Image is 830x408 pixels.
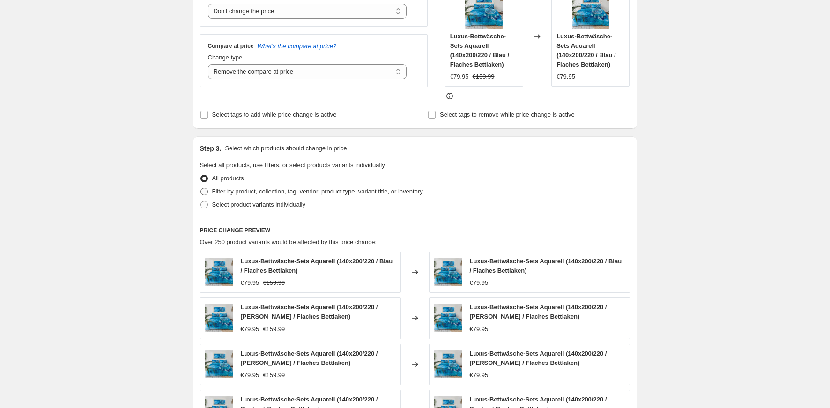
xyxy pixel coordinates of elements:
[263,325,285,334] strike: €159.99
[556,33,615,68] span: Luxus-Bettwäsche-Sets Aquarell (140x200/220 / Blau / Flaches Bettlaken)
[241,350,378,366] span: Luxus-Bettwäsche-Sets Aquarell (140x200/220 / [PERSON_NAME] / Flaches Bettlaken)
[200,144,222,153] h2: Step 3.
[225,144,347,153] p: Select which products should change in price
[470,325,489,334] div: €79.95
[470,304,607,320] span: Luxus-Bettwäsche-Sets Aquarell (140x200/220 / [PERSON_NAME] / Flaches Bettlaken)
[470,371,489,380] div: €79.95
[208,54,243,61] span: Change type
[258,43,337,50] button: What's the compare at price?
[200,238,377,245] span: Over 250 product variants would be affected by this price change:
[440,111,575,118] span: Select tags to remove while price change is active
[470,350,607,366] span: Luxus-Bettwäsche-Sets Aquarell (140x200/220 / [PERSON_NAME] / Flaches Bettlaken)
[241,278,259,288] div: €79.95
[263,278,285,288] strike: €159.99
[473,72,495,82] strike: €159.99
[434,304,462,332] img: luxury-bedding-sets-watercolor-dreamcatcher-blue-bedding-sets-for-adult-kids-974483_80x.jpg
[434,258,462,286] img: luxury-bedding-sets-watercolor-dreamcatcher-blue-bedding-sets-for-adult-kids-974483_80x.jpg
[263,371,285,380] strike: €159.99
[200,227,630,234] h6: PRICE CHANGE PREVIEW
[205,258,233,286] img: luxury-bedding-sets-watercolor-dreamcatcher-blue-bedding-sets-for-adult-kids-974483_80x.jpg
[470,278,489,288] div: €79.95
[450,33,509,68] span: Luxus-Bettwäsche-Sets Aquarell (140x200/220 / Blau / Flaches Bettlaken)
[241,304,378,320] span: Luxus-Bettwäsche-Sets Aquarell (140x200/220 / [PERSON_NAME] / Flaches Bettlaken)
[212,188,423,195] span: Filter by product, collection, tag, vendor, product type, variant title, or inventory
[450,72,469,82] div: €79.95
[205,350,233,378] img: luxury-bedding-sets-watercolor-dreamcatcher-blue-bedding-sets-for-adult-kids-974483_80x.jpg
[212,201,305,208] span: Select product variants individually
[241,258,393,274] span: Luxus-Bettwäsche-Sets Aquarell (140x200/220 / Blau / Flaches Bettlaken)
[241,371,259,380] div: €79.95
[212,175,244,182] span: All products
[556,72,575,82] div: €79.95
[200,162,385,169] span: Select all products, use filters, or select products variants individually
[205,304,233,332] img: luxury-bedding-sets-watercolor-dreamcatcher-blue-bedding-sets-for-adult-kids-974483_80x.jpg
[212,111,337,118] span: Select tags to add while price change is active
[208,42,254,50] h3: Compare at price
[434,350,462,378] img: luxury-bedding-sets-watercolor-dreamcatcher-blue-bedding-sets-for-adult-kids-974483_80x.jpg
[470,258,622,274] span: Luxus-Bettwäsche-Sets Aquarell (140x200/220 / Blau / Flaches Bettlaken)
[241,325,259,334] div: €79.95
